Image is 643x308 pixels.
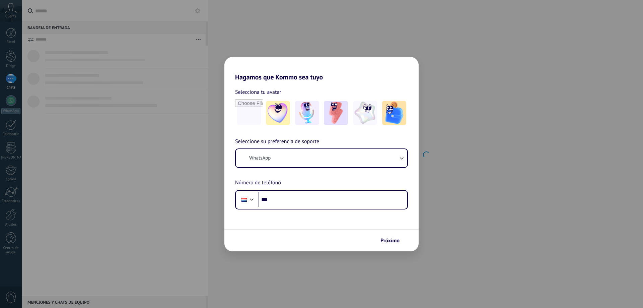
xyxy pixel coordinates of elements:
img: -3.jpeg [324,101,348,125]
button: WhatsApp [236,149,407,167]
img: -4.jpeg [353,101,377,125]
font: Seleccione su preferencia de soporte [235,138,319,145]
font: WhatsApp [249,155,271,161]
img: -1.jpeg [266,101,290,125]
font: Número de teléfono [235,179,281,186]
button: Próximo [377,235,409,246]
font: Hagamos que Kommo sea tuyo [235,73,323,81]
font: Selecciona tu avatar [235,89,281,96]
img: -2.jpeg [295,101,319,125]
font: Próximo [380,237,400,244]
div: Países Bajos: + 31 [238,193,251,207]
img: -5.jpeg [382,101,406,125]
